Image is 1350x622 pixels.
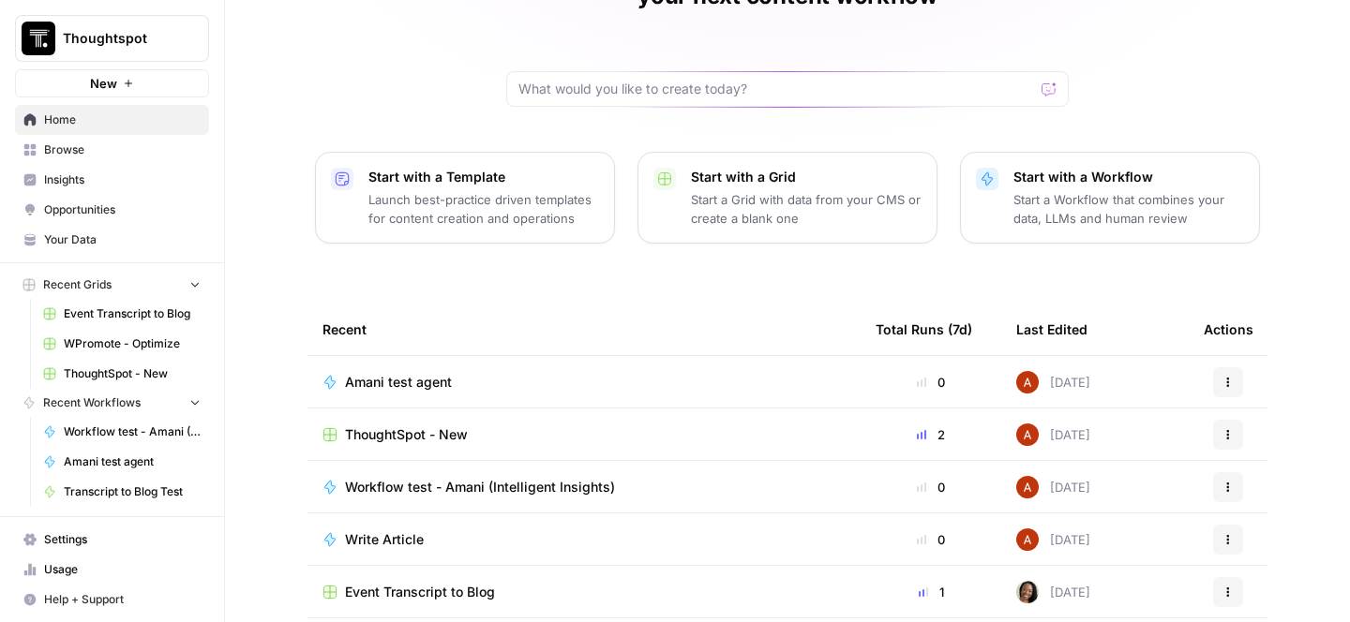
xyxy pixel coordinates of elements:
p: Launch best-practice driven templates for content creation and operations [368,190,599,228]
a: Amani test agent [322,373,846,392]
button: Start with a WorkflowStart a Workflow that combines your data, LLMs and human review [960,152,1260,244]
div: 0 [876,478,986,496]
a: Event Transcript to Blog [35,299,209,329]
span: Thoughtspot [63,29,176,48]
div: 0 [876,373,986,392]
a: Workflow test - Amani (Intelligent Insights) [322,478,846,496]
div: Recent [322,304,846,355]
a: Workflow test - Amani (Intelligent Insights) [35,417,209,447]
div: [DATE] [1016,528,1090,551]
a: ThoughtSpot - New [322,425,846,444]
button: Start with a GridStart a Grid with data from your CMS or create a blank one [637,152,937,244]
input: What would you like to create today? [518,80,1034,98]
span: Amani test agent [345,373,452,392]
span: Your Data [44,231,201,248]
div: Actions [1204,304,1253,355]
span: Recent Workflows [43,394,141,411]
div: [DATE] [1016,371,1090,393]
button: Start with a TemplateLaunch best-practice driven templates for content creation and operations [315,152,615,244]
span: Help + Support [44,591,201,608]
span: Event Transcript to Blog [345,583,495,601]
img: vrq4y4cr1c7o18g7bic8abpwgxlg [1016,476,1039,498]
span: Opportunities [44,201,201,218]
button: New [15,69,209,97]
p: Start with a Grid [691,168,922,186]
div: [DATE] [1016,423,1090,446]
span: Browse [44,141,201,158]
div: 1 [876,583,986,601]
a: Event Transcript to Blog [322,583,846,601]
span: Workflow test - Amani (Intelligent Insights) [345,478,615,496]
a: WPromote - Optimize [35,329,209,359]
span: Transcript to Blog Test [64,483,201,500]
a: Amani test agent [35,447,209,477]
p: Start with a Template [368,168,599,186]
span: Settings [44,531,201,548]
span: Workflow test - Amani (Intelligent Insights) [64,423,201,440]
a: Transcript to Blog Test [35,477,209,507]
img: 45vthw7woipmmhy3ic8cm8f1wvlo [1016,581,1039,603]
a: Browse [15,135,209,165]
a: ThoughtSpot - New [35,359,209,389]
span: Recent Grids [43,276,112,293]
img: vrq4y4cr1c7o18g7bic8abpwgxlg [1016,528,1039,551]
a: Home [15,105,209,135]
span: Usage [44,561,201,578]
p: Start with a Workflow [1013,168,1244,186]
div: Last Edited [1016,304,1087,355]
span: Amani test agent [64,453,201,470]
a: Write Article [322,530,846,549]
div: 2 [876,425,986,444]
span: ThoughtSpot - New [64,365,201,382]
span: Write Article [345,530,424,549]
a: Your Data [15,225,209,255]
span: WPromote - Optimize [64,335,201,352]
button: Recent Workflows [15,389,209,417]
img: vrq4y4cr1c7o18g7bic8abpwgxlg [1016,371,1039,393]
span: Event Transcript to Blog [64,305,201,322]
div: Total Runs (7d) [876,304,972,355]
a: Usage [15,555,209,585]
div: 0 [876,530,986,549]
a: Insights [15,165,209,195]
p: Start a Grid with data from your CMS or create a blank one [691,190,922,228]
button: Help + Support [15,585,209,615]
button: Recent Grids [15,271,209,299]
div: [DATE] [1016,476,1090,498]
button: Workspace: Thoughtspot [15,15,209,62]
span: ThoughtSpot - New [345,425,468,444]
div: [DATE] [1016,581,1090,603]
img: vrq4y4cr1c7o18g7bic8abpwgxlg [1016,423,1039,446]
p: Start a Workflow that combines your data, LLMs and human review [1013,190,1244,228]
span: Insights [44,171,201,188]
span: Home [44,111,201,128]
span: New [90,74,117,93]
img: Thoughtspot Logo [22,22,55,55]
a: Settings [15,525,209,555]
a: Opportunities [15,195,209,225]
